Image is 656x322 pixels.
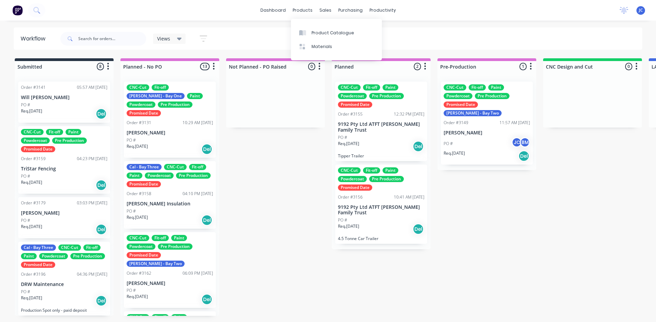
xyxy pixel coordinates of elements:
div: Fit-off [189,164,206,170]
p: Req. [DATE] [127,214,148,220]
div: Order #3162 [127,270,151,276]
div: Pre Production [52,138,87,144]
p: 9192 Pty Ltd ATFT [PERSON_NAME] Family Trust [338,121,424,133]
span: JC [639,7,643,13]
p: [PERSON_NAME] [444,130,530,136]
div: Promised Date [21,262,55,268]
div: Fit-off [469,84,486,91]
p: Tipper Trailer [338,153,424,158]
p: Req. [DATE] [444,150,465,156]
div: Order #3141 [21,84,46,91]
p: TriStar Fencing [21,166,107,172]
div: 04:36 PM [DATE] [77,271,107,277]
p: [PERSON_NAME] [127,130,213,136]
div: Fit-off [83,245,101,251]
div: Workflow [21,35,49,43]
div: CNC-Cut [338,84,361,91]
div: Paint [171,314,187,320]
p: Req. [DATE] [21,108,42,114]
div: 04:10 PM [DATE] [183,191,213,197]
p: Will [PERSON_NAME] [21,95,107,100]
div: CNC-CutFit-offPaintPowdercoatPre ProductionPromised DateOrder #315610:41 AM [DATE]9192 Pty Ltd AT... [335,165,427,244]
p: PO # [338,134,347,141]
span: Views [157,35,170,42]
div: 10:41 AM [DATE] [394,194,424,200]
div: 10:29 AM [DATE] [183,120,213,126]
p: Req. [DATE] [21,224,42,230]
div: Paint [127,172,142,179]
div: CNC-CutFit-off[PERSON_NAME] - Bay OnePaintPowdercoatPre ProductionPromised DateOrder #313110:29 A... [124,82,216,158]
div: Pre Production [369,176,404,182]
div: Powdercoat [127,102,155,108]
p: Req. [DATE] [127,143,148,150]
div: Order #3149 [444,120,468,126]
div: Order #314105:57 AM [DATE]Will [PERSON_NAME]PO #Req.[DATE]Del [18,82,110,123]
p: 9192 Pty Ltd ATFT [PERSON_NAME] Family Trust [338,204,424,216]
div: 06:09 PM [DATE] [183,270,213,276]
div: sales [316,5,335,15]
img: Factory [12,5,23,15]
div: Paint [21,253,37,259]
div: CNC-Cut [21,129,44,135]
div: Fit-off [152,314,169,320]
p: PO # [444,141,453,147]
div: Order #3179 [21,200,46,206]
p: PO # [127,137,136,143]
p: PO # [21,217,30,224]
div: Paint [488,84,504,91]
p: Req. [DATE] [338,223,359,229]
div: Cal - Bay Three [21,245,56,251]
div: 05:57 AM [DATE] [77,84,107,91]
div: CNC-Cut [127,84,149,91]
div: CNC-CutFit-offPaintPowdercoatPre ProductionPromised DateOrder #315904:23 PM [DATE]TriStar Fencing... [18,126,110,194]
p: 4.5 Tonne Car Trailer [338,236,424,241]
div: Powdercoat [338,93,367,99]
div: Fit-off [152,84,169,91]
div: BM [520,137,530,147]
p: PO # [127,208,136,214]
div: JC [512,137,522,147]
input: Search for orders... [78,32,146,46]
div: CNC-Cut [127,314,149,320]
div: Materials [312,44,332,50]
div: Powdercoat [39,253,68,259]
p: Req. [DATE] [21,179,42,186]
div: Paint [187,93,203,99]
div: Del [518,151,529,162]
div: Cal - Bay Three [127,164,162,170]
div: [PERSON_NAME] - Bay Two [444,110,502,116]
div: Pre Production [475,93,509,99]
div: Del [96,108,107,119]
div: Pre Production [158,243,192,250]
div: [PERSON_NAME] - Bay One [127,93,185,99]
div: Del [201,294,212,305]
div: Promised Date [21,146,55,152]
p: PO # [21,102,30,108]
div: Pre Production [369,93,404,99]
div: Del [201,144,212,155]
div: Paint [383,84,398,91]
p: DRW Maintenance [21,282,107,287]
div: Order #3158 [127,191,151,197]
p: PO # [21,173,30,179]
div: Fit-off [363,84,380,91]
div: Pre Production [70,253,105,259]
div: Product Catalogue [312,30,354,36]
div: Order #3155 [338,111,363,117]
a: Product Catalogue [291,26,382,39]
div: CNC-CutFit-offPaintPowdercoatPre ProductionPromised DateOrder #315512:32 PM [DATE]9192 Pty Ltd AT... [335,82,427,161]
div: Paint [383,167,398,174]
div: Paint [171,235,187,241]
div: Fit-off [363,167,380,174]
div: CNC-Cut [127,235,149,241]
div: Del [96,180,107,191]
div: Promised Date [127,110,161,116]
div: Order #3156 [338,194,363,200]
div: Promised Date [338,184,372,191]
div: CNC-Cut [444,84,466,91]
div: Fit-off [46,129,63,135]
div: CNC-CutFit-offPaintPowdercoatPre ProductionPromised Date[PERSON_NAME] - Bay TwoOrder #316206:09 P... [124,232,216,308]
div: Del [96,295,107,306]
div: [PERSON_NAME] - Bay Two [127,261,185,267]
div: Promised Date [127,181,161,187]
